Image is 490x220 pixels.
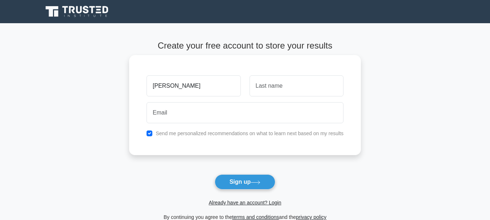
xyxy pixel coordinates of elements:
[129,41,361,51] h4: Create your free account to store your results
[296,214,326,220] a: privacy policy
[250,75,343,96] input: Last name
[147,102,343,123] input: Email
[156,130,343,136] label: Send me personalized recommendations on what to learn next based on my results
[215,174,276,190] button: Sign up
[147,75,240,96] input: First name
[209,200,281,206] a: Already have an account? Login
[232,214,279,220] a: terms and conditions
